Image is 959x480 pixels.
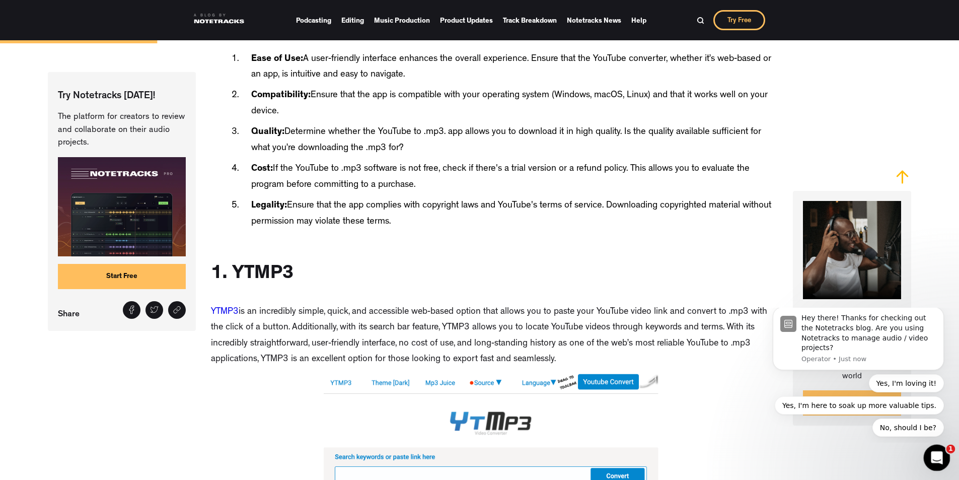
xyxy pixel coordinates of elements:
p: Share [58,306,85,321]
a: Product Updates [440,13,493,28]
strong: Legality: [251,201,287,211]
strong: Quality: [251,127,284,137]
div: Quick reply options [15,66,186,129]
strong: Compatibility: [251,91,311,100]
iframe: Intercom live chat [924,445,950,471]
strong: Cost: [251,164,273,174]
a: Tweet [145,301,163,319]
iframe: Intercom notifications message [758,308,959,443]
li: Ensure that the app complies with copyright laws and YouTube's terms of service. Downloading copy... [241,198,778,230]
p: Try Notetracks [DATE]! [58,90,185,103]
a: Share on Facebook [123,301,140,319]
li: Ensure that the app is compatible with your operating system (Windows, macOS, Linux) and that it ... [241,88,778,119]
p: Message from Operator, sent Just now [44,47,179,56]
a: Start Free [58,263,185,289]
p: is an incredibly simple, quick, and accessible web-based option that allows you to paste your You... [211,305,778,368]
button: Quick reply: No, should I be? [115,111,186,129]
li: A user-friendly interface enhances the overall experience. Ensure that the YouTube converter, whe... [241,51,778,83]
img: Search Bar [697,17,704,24]
a: Editing [341,13,364,28]
div: Message content [44,6,179,45]
p: Start Creating on Notetracks [793,306,911,341]
img: Profile image for Operator [23,8,39,24]
button: Quick reply: Yes, I'm here to soak up more valuable tips. [17,89,186,107]
a: Music Production [374,13,430,28]
a: Track Breakdown [503,13,557,28]
li: If the YouTube to .mp3 software is not free, check if there's a trial version or a refund policy.... [241,161,778,193]
li: Determine whether the YouTube to .mp3. app allows you to download it in high quality. Is the qual... [241,124,778,156]
span: 1 [946,445,955,454]
a: Podcasting [296,13,331,28]
p: The platform for creators to review and collaborate on their audio projects. [58,111,185,150]
strong: Ease of Use: [251,54,303,64]
a: Help [631,13,646,28]
a: YTMP3 [211,308,239,317]
h2: 1. YTMP3 [211,263,293,287]
a: Try Free [713,10,765,30]
button: Quick reply: Yes, I'm loving it! [111,66,186,85]
div: Hey there! Thanks for checking out the Notetracks blog. Are you using Notetracks to manage audio ... [44,6,179,45]
a: Notetracks News [567,13,621,28]
img: Share link icon [173,306,181,314]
